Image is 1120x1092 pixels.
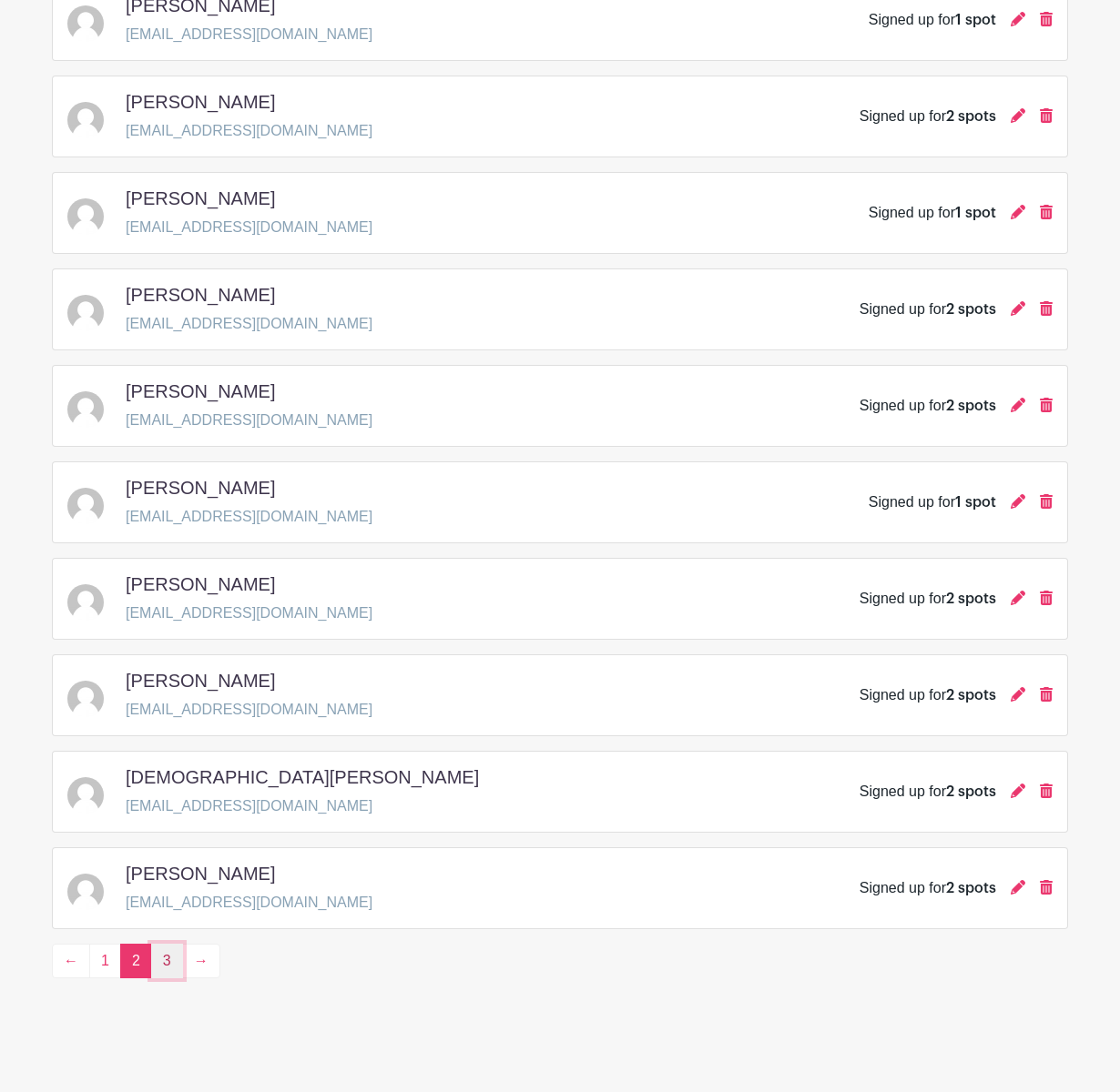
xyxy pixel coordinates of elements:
[67,198,104,235] img: default-ce2991bfa6775e67f084385cd625a349d9dcbb7a52a09fb2fda1e96e2d18dcdb.png
[946,399,996,413] span: 2 spots
[126,120,372,142] p: [EMAIL_ADDRESS][DOMAIN_NAME]
[860,395,996,417] div: Signed up for
[955,13,996,27] span: 1 spot
[126,284,275,306] h5: [PERSON_NAME]
[860,106,996,127] div: Signed up for
[120,944,152,978] span: 2
[126,670,275,692] h5: [PERSON_NAME]
[946,109,996,124] span: 2 spots
[869,9,996,31] div: Signed up for
[860,877,996,899] div: Signed up for
[126,863,275,885] h5: [PERSON_NAME]
[67,584,104,621] img: default-ce2991bfa6775e67f084385cd625a349d9dcbb7a52a09fb2fda1e96e2d18dcdb.png
[126,602,372,624] p: [EMAIL_ADDRESS][DOMAIN_NAME]
[126,313,372,335] p: [EMAIL_ADDRESS][DOMAIN_NAME]
[126,766,479,788] h5: [DEMOGRAPHIC_DATA][PERSON_NAME]
[126,91,275,113] h5: [PERSON_NAME]
[89,944,121,978] a: 1
[126,477,275,499] h5: [PERSON_NAME]
[946,688,996,703] span: 2 spots
[126,24,372,45] p: [EMAIL_ADDRESS][DOMAIN_NAME]
[126,795,494,817] p: [EMAIL_ADDRESS][DOMAIN_NAME]
[946,302,996,317] span: 2 spots
[126,699,372,721] p: [EMAIL_ADDRESS][DOMAIN_NAME]
[860,781,996,803] div: Signed up for
[860,684,996,706] div: Signed up for
[946,784,996,799] span: 2 spots
[67,5,104,42] img: default-ce2991bfa6775e67f084385cd625a349d9dcbb7a52a09fb2fda1e96e2d18dcdb.png
[955,495,996,510] span: 1 spot
[67,488,104,524] img: default-ce2991bfa6775e67f084385cd625a349d9dcbb7a52a09fb2fda1e96e2d18dcdb.png
[126,573,275,595] h5: [PERSON_NAME]
[946,591,996,606] span: 2 spots
[67,102,104,138] img: default-ce2991bfa6775e67f084385cd625a349d9dcbb7a52a09fb2fda1e96e2d18dcdb.png
[955,206,996,220] span: 1 spot
[67,295,104,331] img: default-ce2991bfa6775e67f084385cd625a349d9dcbb7a52a09fb2fda1e96e2d18dcdb.png
[126,187,275,209] h5: [PERSON_NAME]
[67,777,104,814] img: default-ce2991bfa6775e67f084385cd625a349d9dcbb7a52a09fb2fda1e96e2d18dcdb.png
[946,881,996,895] span: 2 spots
[182,944,220,978] a: →
[67,874,104,910] img: default-ce2991bfa6775e67f084385cd625a349d9dcbb7a52a09fb2fda1e96e2d18dcdb.png
[869,202,996,224] div: Signed up for
[67,681,104,717] img: default-ce2991bfa6775e67f084385cd625a349d9dcbb7a52a09fb2fda1e96e2d18dcdb.png
[126,892,372,914] p: [EMAIL_ADDRESS][DOMAIN_NAME]
[151,944,183,978] a: 3
[126,409,372,431] p: [EMAIL_ADDRESS][DOMAIN_NAME]
[869,491,996,513] div: Signed up for
[860,298,996,320] div: Signed up for
[67,391,104,428] img: default-ce2991bfa6775e67f084385cd625a349d9dcbb7a52a09fb2fda1e96e2d18dcdb.png
[126,217,372,238] p: [EMAIL_ADDRESS][DOMAIN_NAME]
[126,506,372,528] p: [EMAIL_ADDRESS][DOMAIN_NAME]
[126,380,275,402] h5: [PERSON_NAME]
[860,588,996,610] div: Signed up for
[52,944,90,978] a: ←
